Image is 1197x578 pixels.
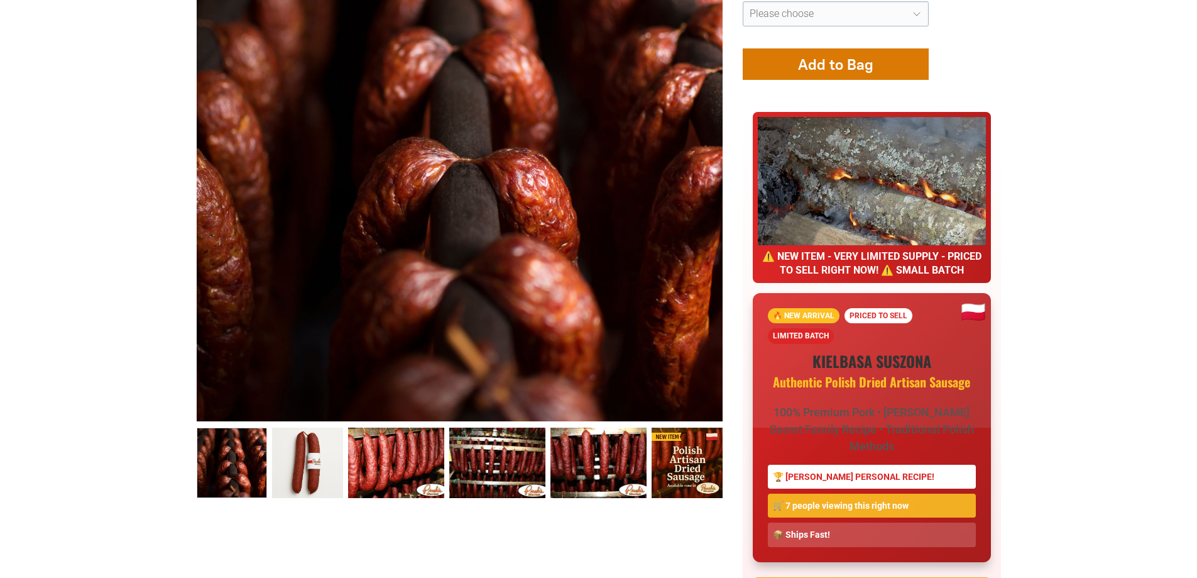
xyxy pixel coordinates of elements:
span: 🛒 7 people viewing this right now [773,501,909,511]
a: Kielbasa Polish Sausage 2 [348,428,444,499]
span: 🔥 NEW ARRIVAL [768,308,839,324]
img: Mesquite_and_hickorysmoked_202508081406_gif.gif [758,117,986,245]
a: Kielbasa Polish Sausage 0 [197,428,268,499]
a: Kielbasa Polish Sausage 5 [652,428,723,499]
a: Dried Sausage 002 3 [449,428,545,499]
a: Dried Sausage 003 4 [550,428,647,499]
button: Add to Bag [743,48,929,80]
strong: ⚠️ NEW ITEM - VERY LIMITED SUPPLY - PRICED TO SELL RIGHT NOW! ⚠️ SMALL BATCH [762,250,981,276]
span: LIMITED BATCH [768,328,834,344]
span: 🏆 [PERSON_NAME] PERSONAL RECIPE! [773,472,934,482]
span: 📦 Ships Fast! [773,530,830,540]
p: 100% Premium Pork • [PERSON_NAME] Secret Family Recipe • Traditional Polish Methods [768,404,976,455]
span: 🇵🇱 [961,300,986,324]
span: PRICED TO SELL [844,308,912,324]
span: Add to Bag [798,55,873,74]
a: Kielbasa Polish Sausage 1 [272,428,343,499]
span: Authentic Polish Dried Artisan Sausage [773,372,970,391]
h1: KIELBASA SUSZONA [768,352,976,391]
